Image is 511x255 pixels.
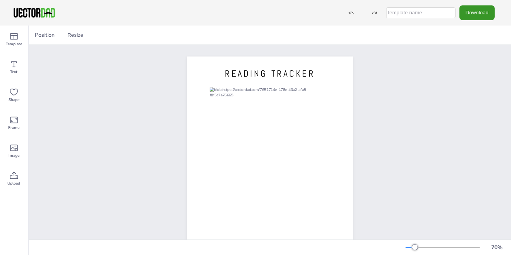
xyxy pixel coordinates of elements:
[9,125,20,131] span: Frame
[9,97,19,103] span: Shape
[64,29,86,41] button: Resize
[386,7,456,18] input: template name
[459,5,495,20] button: Download
[488,244,506,251] div: 70 %
[33,31,56,39] span: Position
[6,41,22,47] span: Template
[9,152,19,159] span: Image
[225,68,315,79] span: READING TRACKER
[8,180,21,187] span: Upload
[10,69,18,75] span: Text
[12,7,56,19] img: VectorDad-1.png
